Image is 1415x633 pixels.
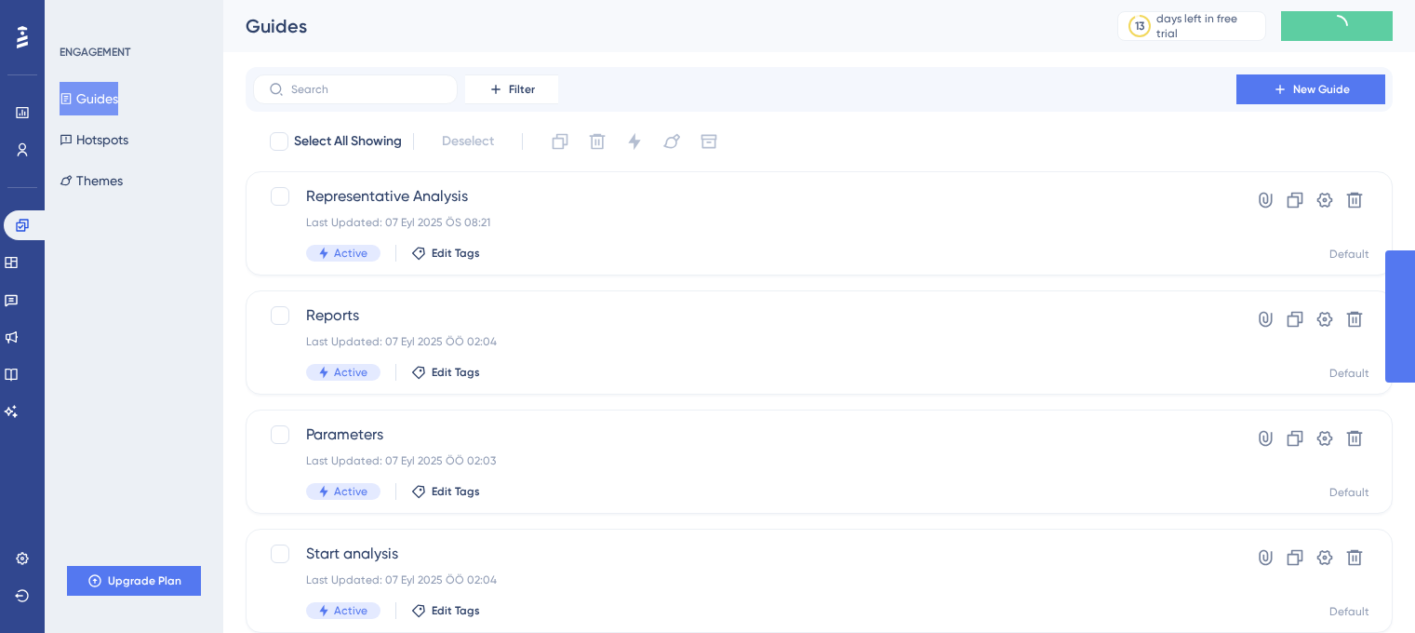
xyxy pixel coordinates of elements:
button: Edit Tags [411,365,480,380]
span: Parameters [306,424,1183,446]
button: Edit Tags [411,603,480,618]
button: Guides [60,82,118,115]
span: Select All Showing [294,130,402,153]
button: Deselect [425,125,511,158]
input: Search [291,83,442,96]
button: Edit Tags [411,484,480,499]
div: Default [1329,247,1369,262]
div: Guides [246,13,1071,39]
span: Filter [509,82,535,97]
div: Last Updated: 07 Eyl 2025 ÖÖ 02:04 [306,334,1183,349]
span: Edit Tags [432,603,480,618]
div: days left in free trial [1156,11,1260,41]
div: Last Updated: 07 Eyl 2025 ÖÖ 02:04 [306,572,1183,587]
button: New Guide [1236,74,1385,104]
div: 13 [1135,19,1144,34]
div: Last Updated: 07 Eyl 2025 ÖS 08:21 [306,215,1183,230]
button: Hotspots [60,123,128,156]
span: Active [334,603,367,618]
span: Active [334,365,367,380]
span: Active [334,246,367,261]
span: Reports [306,304,1183,327]
span: Start analysis [306,543,1183,565]
span: Upgrade Plan [108,573,181,588]
span: New Guide [1293,82,1350,97]
span: Active [334,484,367,499]
button: Upgrade Plan [67,566,201,596]
div: ENGAGEMENT [60,45,130,60]
button: Edit Tags [411,246,480,261]
div: Default [1329,366,1369,381]
iframe: UserGuiding AI Assistant Launcher [1337,559,1393,615]
span: Deselect [442,130,494,153]
span: Edit Tags [432,484,480,499]
div: Default [1329,604,1369,619]
div: Default [1329,485,1369,500]
span: Representative Analysis [306,185,1183,208]
button: Themes [60,164,123,197]
div: Last Updated: 07 Eyl 2025 ÖÖ 02:03 [306,453,1183,468]
button: Filter [465,74,558,104]
span: Edit Tags [432,365,480,380]
span: Edit Tags [432,246,480,261]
